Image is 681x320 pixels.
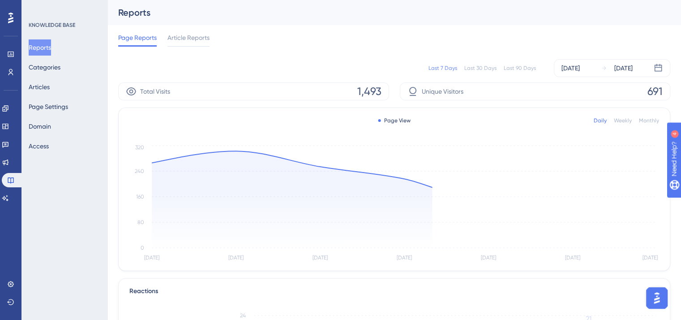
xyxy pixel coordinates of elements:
span: Need Help? [21,2,56,13]
span: Page Reports [118,32,157,43]
tspan: 240 [135,168,144,174]
tspan: 160 [136,194,144,200]
div: KNOWLEDGE BASE [29,22,75,29]
tspan: [DATE] [313,255,328,261]
tspan: 0 [141,245,144,251]
tspan: [DATE] [144,255,159,261]
button: Access [29,138,49,154]
div: Reports [118,6,648,19]
tspan: 80 [137,219,144,225]
tspan: [DATE] [228,255,244,261]
iframe: UserGuiding AI Assistant Launcher [643,285,670,311]
tspan: 320 [135,144,144,151]
div: Last 7 Days [428,65,457,72]
tspan: [DATE] [565,255,580,261]
button: Reports [29,39,51,56]
div: Last 30 Days [464,65,497,72]
button: Articles [29,79,50,95]
span: Unique Visitors [422,86,463,97]
div: Weekly [614,117,632,124]
div: Daily [594,117,607,124]
span: 1,493 [357,84,381,99]
tspan: [DATE] [397,255,412,261]
button: Categories [29,59,60,75]
button: Page Settings [29,99,68,115]
tspan: 24 [240,312,246,319]
div: [DATE] [561,63,580,74]
button: Domain [29,118,51,134]
div: Reactions [129,286,659,297]
span: 691 [647,84,663,99]
div: [DATE] [614,63,633,74]
tspan: [DATE] [481,255,496,261]
div: Page View [378,117,411,124]
span: Total Visits [140,86,170,97]
div: Monthly [639,117,659,124]
tspan: [DATE] [642,255,657,261]
div: 4 [62,4,65,12]
div: Last 90 Days [504,65,536,72]
span: Article Reports [167,32,210,43]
